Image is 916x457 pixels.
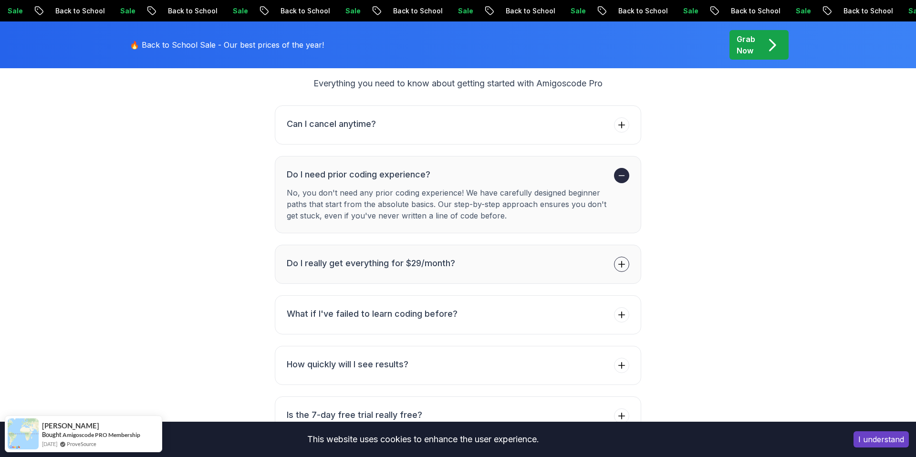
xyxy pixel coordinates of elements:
p: Back to School [498,6,563,16]
span: Bought [42,431,62,438]
h3: Do I need prior coding experience? [287,168,610,181]
a: ProveSource [67,440,96,448]
button: Is the 7-day free trial really free? [275,396,641,436]
p: Sale [563,6,593,16]
button: Can I cancel anytime? [275,105,641,145]
p: Sale [338,6,368,16]
h3: Is the 7-day free trial really free? [287,408,422,422]
button: How quickly will I see results? [275,346,641,385]
p: Sale [450,6,481,16]
img: provesource social proof notification image [8,418,39,449]
a: Amigoscode PRO Membership [62,431,140,438]
p: Back to School [723,6,788,16]
button: Do I need prior coding experience?No, you don't need any prior coding experience! We have careful... [275,156,641,233]
p: Back to School [611,6,676,16]
p: No, you don't need any prior coding experience! We have carefully designed beginner paths that st... [287,187,610,221]
p: Back to School [48,6,113,16]
p: Back to School [836,6,901,16]
h3: What if I've failed to learn coding before? [287,307,458,321]
p: Grab Now [737,33,755,56]
span: [PERSON_NAME] [42,422,99,430]
span: [DATE] [42,440,57,448]
p: Sale [113,6,143,16]
p: 🔥 Back to School Sale - Our best prices of the year! [130,39,324,51]
h3: How quickly will I see results? [287,358,408,371]
p: Back to School [160,6,225,16]
p: Sale [788,6,819,16]
h3: Do I really get everything for $29/month? [287,257,455,270]
h3: Can I cancel anytime? [287,117,376,131]
button: Do I really get everything for $29/month? [275,245,641,284]
button: What if I've failed to learn coding before? [275,295,641,334]
button: Accept cookies [854,431,909,447]
p: Back to School [385,6,450,16]
p: Sale [676,6,706,16]
h2: Got Questions? [308,50,608,69]
div: This website uses cookies to enhance the user experience. [7,429,839,450]
p: Everything you need to know about getting started with Amigoscode Pro [313,77,603,90]
p: Back to School [273,6,338,16]
p: Sale [225,6,256,16]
